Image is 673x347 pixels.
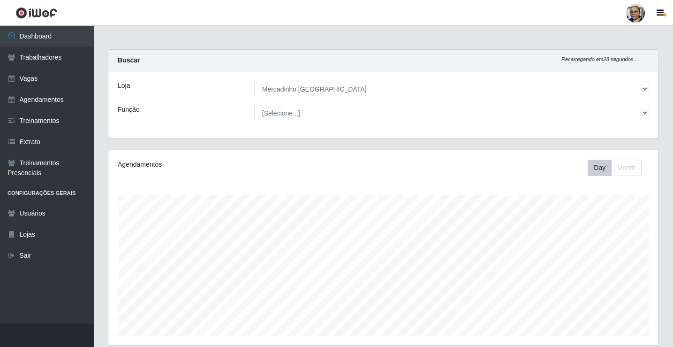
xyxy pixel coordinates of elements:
div: First group [588,160,642,176]
i: Recarregando em 28 segundos... [561,56,638,62]
label: Função [118,105,140,115]
div: Toolbar with button groups [588,160,649,176]
button: Day [588,160,612,176]
img: CoreUI Logo [15,7,57,19]
label: Loja [118,81,130,91]
strong: Buscar [118,56,140,64]
button: Month [611,160,642,176]
div: Agendamentos [118,160,331,170]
